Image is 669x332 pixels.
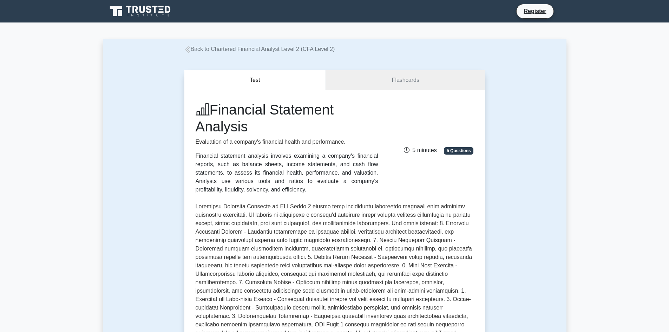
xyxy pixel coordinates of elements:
p: Evaluation of a company's financial health and performance. [196,138,378,146]
span: 5 Questions [444,147,473,154]
a: Flashcards [326,70,485,90]
div: Financial statement analysis involves examining a company's financial reports, such as balance sh... [196,152,378,194]
span: 5 minutes [404,147,437,153]
h1: Financial Statement Analysis [196,101,378,135]
a: Register [519,7,550,15]
button: Test [184,70,326,90]
a: Back to Chartered Financial Analyst Level 2 (CFA Level 2) [184,46,335,52]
